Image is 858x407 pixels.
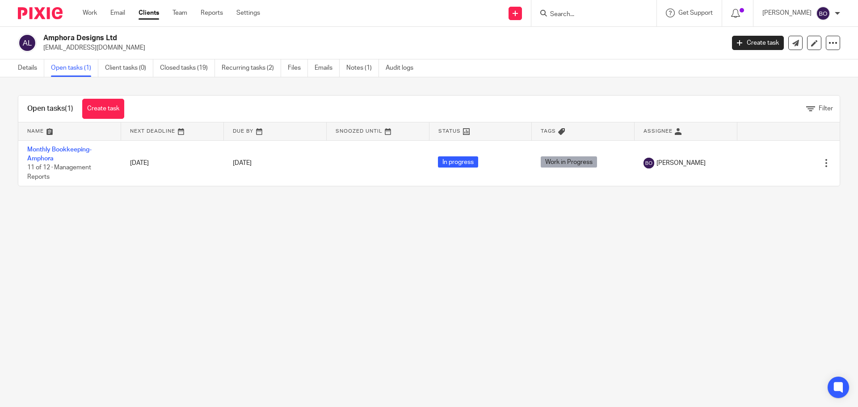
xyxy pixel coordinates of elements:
a: Team [172,8,187,17]
h2: Amphora Designs Ltd [43,34,584,43]
td: [DATE] [121,140,224,186]
a: Create task [732,36,784,50]
span: 11 of 12 · Management Reports [27,164,91,180]
a: Clients [139,8,159,17]
span: (1) [65,105,73,112]
a: Monthly Bookkeeping- Amphora [27,147,92,162]
img: svg%3E [643,158,654,168]
a: Details [18,59,44,77]
a: Emails [315,59,340,77]
p: [PERSON_NAME] [762,8,812,17]
a: Work [83,8,97,17]
a: Files [288,59,308,77]
img: svg%3E [816,6,830,21]
span: Work in Progress [541,156,597,168]
a: Settings [236,8,260,17]
img: svg%3E [18,34,37,52]
span: In progress [438,156,478,168]
a: Create task [82,99,124,119]
a: Reports [201,8,223,17]
input: Search [549,11,630,19]
span: [PERSON_NAME] [656,159,706,168]
a: Email [110,8,125,17]
span: Get Support [678,10,713,16]
a: Open tasks (1) [51,59,98,77]
img: Pixie [18,7,63,19]
span: Tags [541,129,556,134]
h1: Open tasks [27,104,73,113]
a: Recurring tasks (2) [222,59,281,77]
span: [DATE] [233,160,252,166]
a: Client tasks (0) [105,59,153,77]
a: Notes (1) [346,59,379,77]
a: Audit logs [386,59,420,77]
span: Snoozed Until [336,129,383,134]
span: Status [438,129,461,134]
a: Closed tasks (19) [160,59,215,77]
p: [EMAIL_ADDRESS][DOMAIN_NAME] [43,43,719,52]
span: Filter [819,105,833,112]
